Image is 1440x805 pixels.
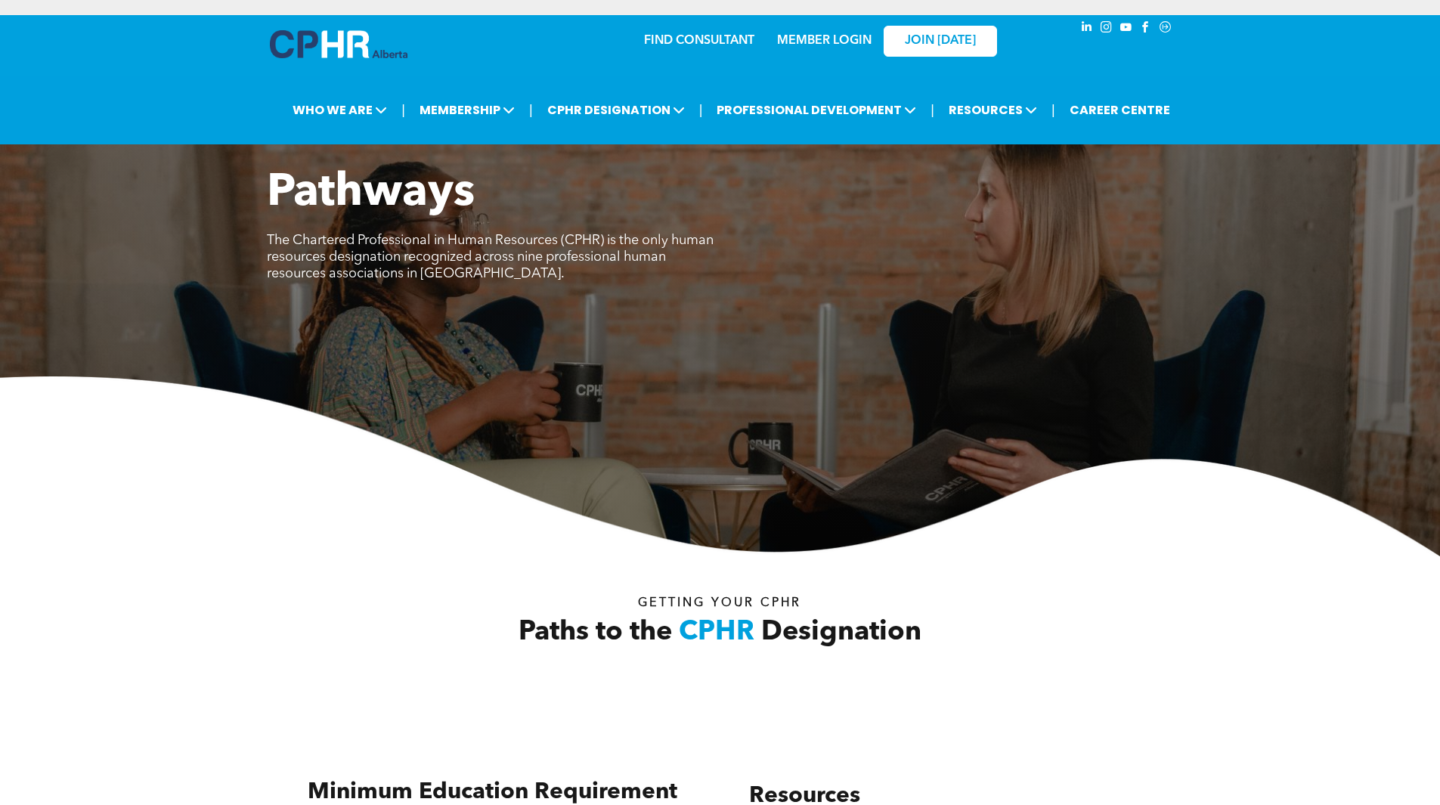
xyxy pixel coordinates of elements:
[638,597,801,609] span: Getting your Cphr
[644,35,754,47] a: FIND CONSULTANT
[1065,96,1175,124] a: CAREER CENTRE
[519,619,672,646] span: Paths to the
[905,34,976,48] span: JOIN [DATE]
[270,30,407,58] img: A blue and white logo for cp alberta
[931,94,934,125] li: |
[712,96,921,124] span: PROFESSIONAL DEVELOPMENT
[401,94,405,125] li: |
[267,171,475,216] span: Pathways
[1118,19,1135,39] a: youtube
[699,94,703,125] li: |
[1079,19,1095,39] a: linkedin
[884,26,997,57] a: JOIN [DATE]
[529,94,533,125] li: |
[1157,19,1174,39] a: Social network
[543,96,689,124] span: CPHR DESIGNATION
[777,35,872,47] a: MEMBER LOGIN
[761,619,921,646] span: Designation
[944,96,1042,124] span: RESOURCES
[1138,19,1154,39] a: facebook
[1051,94,1055,125] li: |
[415,96,519,124] span: MEMBERSHIP
[1098,19,1115,39] a: instagram
[288,96,392,124] span: WHO WE ARE
[267,234,714,280] span: The Chartered Professional in Human Resources (CPHR) is the only human resources designation reco...
[679,619,754,646] span: CPHR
